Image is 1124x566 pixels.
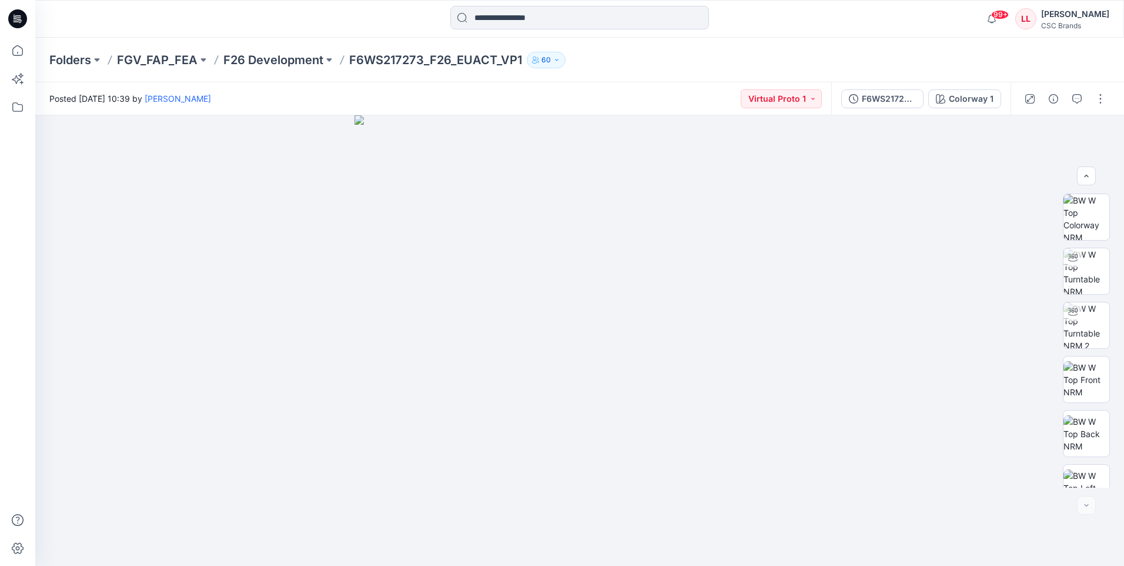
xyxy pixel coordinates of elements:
[1041,7,1109,21] div: [PERSON_NAME]
[841,89,924,108] button: F6WS217245_F26_PAREG_VP1
[1015,8,1036,29] div: LL
[49,52,91,68] a: Folders
[49,92,211,105] span: Posted [DATE] 10:39 by
[1063,302,1109,348] img: BW W Top Turntable NRM 2
[991,10,1009,19] span: 99+
[354,115,805,566] img: eyJhbGciOiJIUzI1NiIsImtpZCI6IjAiLCJzbHQiOiJzZXMiLCJ0eXAiOiJKV1QifQ.eyJkYXRhIjp7InR5cGUiOiJzdG9yYW...
[1063,194,1109,240] img: BW W Top Colorway NRM
[1063,248,1109,294] img: BW W Top Turntable NRM
[1041,21,1109,30] div: CSC Brands
[117,52,198,68] a: FGV_FAP_FEA
[1063,361,1109,398] img: BW W Top Front NRM
[949,92,993,105] div: Colorway 1
[1063,470,1109,507] img: BW W Top Left NRM
[928,89,1001,108] button: Colorway 1
[527,52,566,68] button: 60
[223,52,323,68] a: F26 Development
[1044,89,1063,108] button: Details
[541,54,551,66] p: 60
[349,52,522,68] p: F6WS217273_F26_EUACT_VP1
[1063,415,1109,452] img: BW W Top Back NRM
[862,92,916,105] div: F6WS217245_F26_PAREG_VP1
[145,94,211,104] a: [PERSON_NAME]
